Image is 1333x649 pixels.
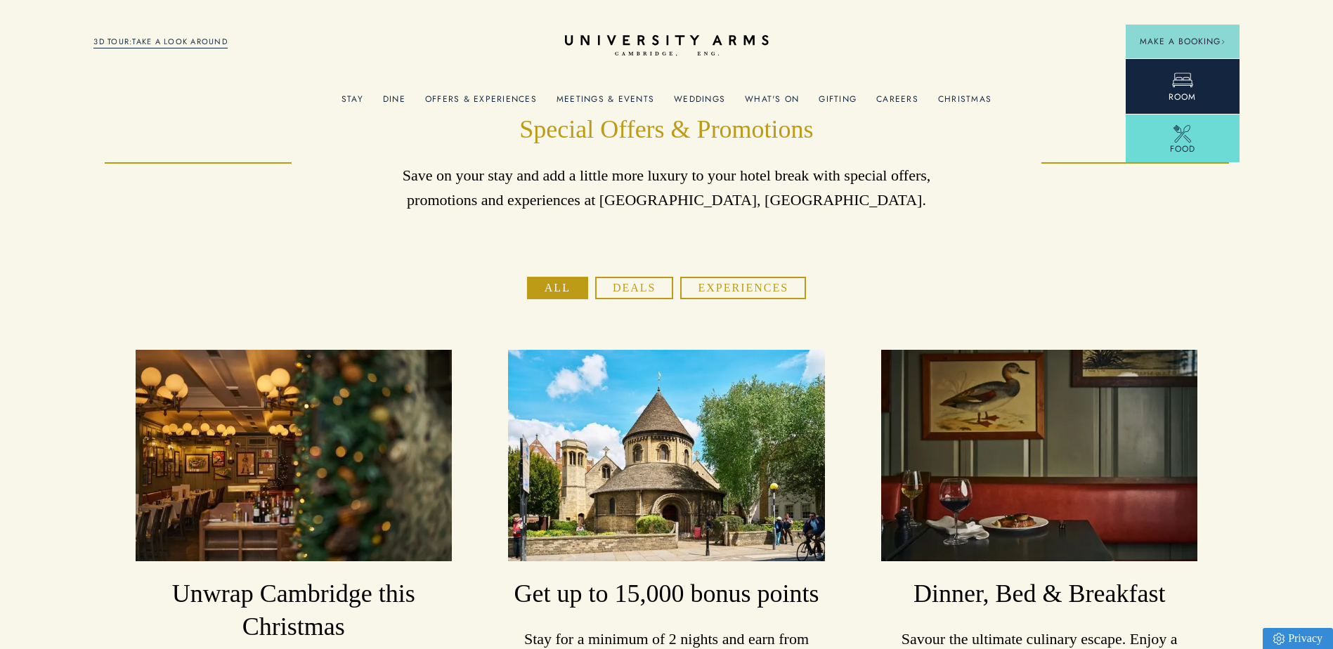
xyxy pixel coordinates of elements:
[508,350,824,560] img: image-a169143ac3192f8fe22129d7686b8569f7c1e8bc-2500x1667-jpg
[1126,58,1240,114] a: Room
[386,113,948,147] h1: Special Offers & Promotions
[136,577,452,645] h3: Unwrap Cambridge this Christmas
[1263,628,1333,649] a: Privacy
[1169,91,1196,103] span: Room
[557,94,654,112] a: Meetings & Events
[595,277,674,299] button: Deals
[425,94,537,112] a: Offers & Experiences
[136,350,452,560] img: image-8c003cf989d0ef1515925c9ae6c58a0350393050-2500x1667-jpg
[342,94,363,112] a: Stay
[745,94,799,112] a: What's On
[938,94,991,112] a: Christmas
[508,577,824,611] h3: Get up to 15,000 bonus points
[881,577,1197,611] h3: Dinner, Bed & Breakfast
[876,94,918,112] a: Careers
[565,35,769,57] a: Home
[1170,143,1195,155] span: Food
[1126,25,1240,58] button: Make a BookingArrow icon
[93,36,228,48] a: 3D TOUR:TAKE A LOOK AROUND
[383,94,405,112] a: Dine
[1273,633,1285,645] img: Privacy
[1221,39,1225,44] img: Arrow icon
[527,277,588,299] button: All
[819,94,857,112] a: Gifting
[1126,114,1240,166] a: Food
[881,350,1197,560] img: image-a84cd6be42fa7fc105742933f10646be5f14c709-3000x2000-jpg
[674,94,725,112] a: Weddings
[1140,35,1225,48] span: Make a Booking
[680,277,806,299] button: Experiences
[386,163,948,212] p: Save on your stay and add a little more luxury to your hotel break with special offers, promotion...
